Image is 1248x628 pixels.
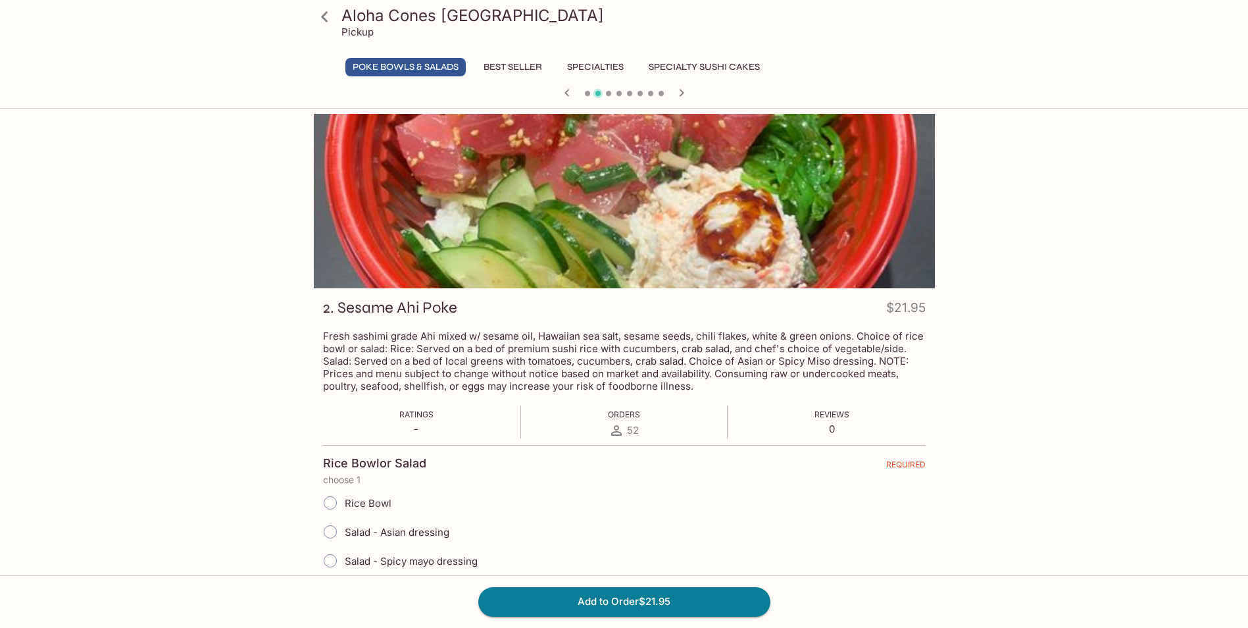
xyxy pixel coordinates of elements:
button: Best Seller [476,58,549,76]
span: Reviews [814,409,849,419]
span: Rice Bowl [345,497,391,510]
span: Salad - Asian dressing [345,526,449,538]
div: 2. Sesame Ahi Poke [314,114,935,288]
p: Fresh sashimi grade Ahi mixed w/ sesame oil, Hawaiian sea salt, sesame seeds, chili flakes, white... [323,330,926,392]
span: 52 [627,424,639,436]
p: - [399,423,434,435]
span: Ratings [399,409,434,419]
button: Add to Order$21.95 [478,587,770,616]
p: 0 [814,423,849,435]
span: Orders [608,409,640,419]
p: choose 1 [323,475,926,485]
p: Pickup [341,26,374,38]
span: Salad - Spicy mayo dressing [345,555,478,567]
button: Specialty Sushi Cakes [641,58,767,76]
h3: 2. Sesame Ahi Poke [323,298,457,318]
h4: $21.95 [886,298,926,323]
button: Specialties [560,58,631,76]
h3: Aloha Cones [GEOGRAPHIC_DATA] [341,5,930,26]
h4: Rice Bowlor Salad [323,456,426,471]
button: Poke Bowls & Salads [345,58,466,76]
span: REQUIRED [886,459,926,475]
